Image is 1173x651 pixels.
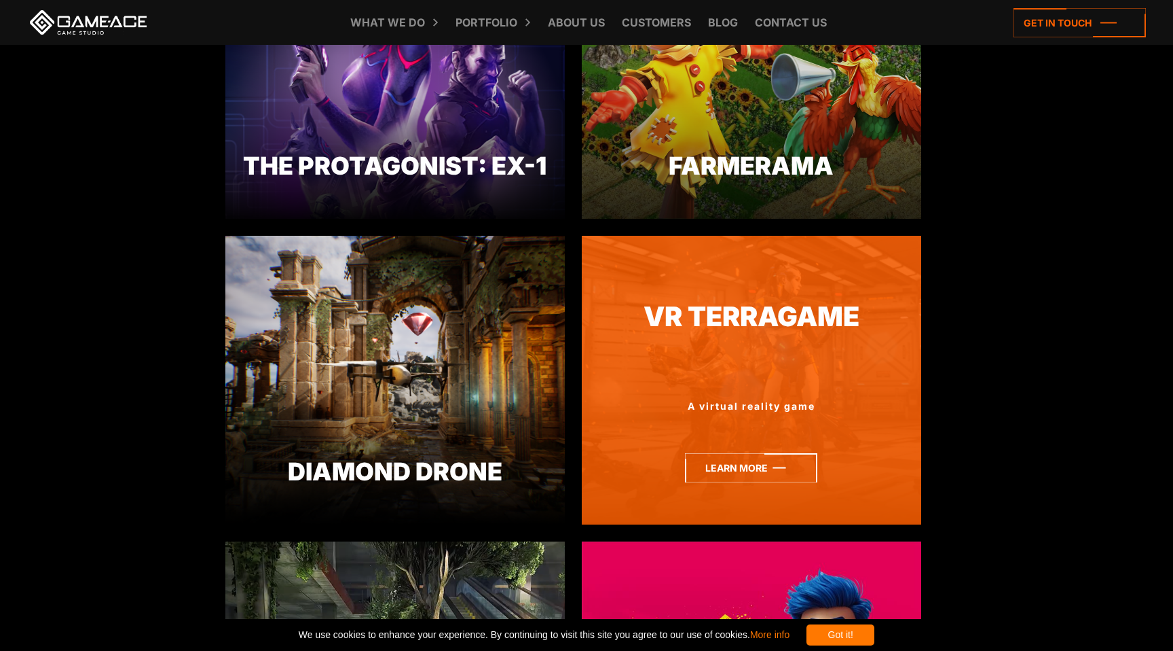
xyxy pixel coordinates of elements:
a: Learn more [685,453,817,482]
img: Diamond drone preview [225,236,565,525]
a: More info [750,629,789,640]
div: A virtual reality game [582,399,921,413]
div: Diamond Drone [225,453,565,490]
div: Farmerama [582,147,921,184]
a: Get in touch [1013,8,1146,37]
div: The Protagonist: EX-1 [225,147,565,184]
div: Got it! [806,624,874,646]
span: We use cookies to enhance your experience. By continuing to visit this site you agree to our use ... [299,624,789,646]
a: VR Terragame [582,297,921,337]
